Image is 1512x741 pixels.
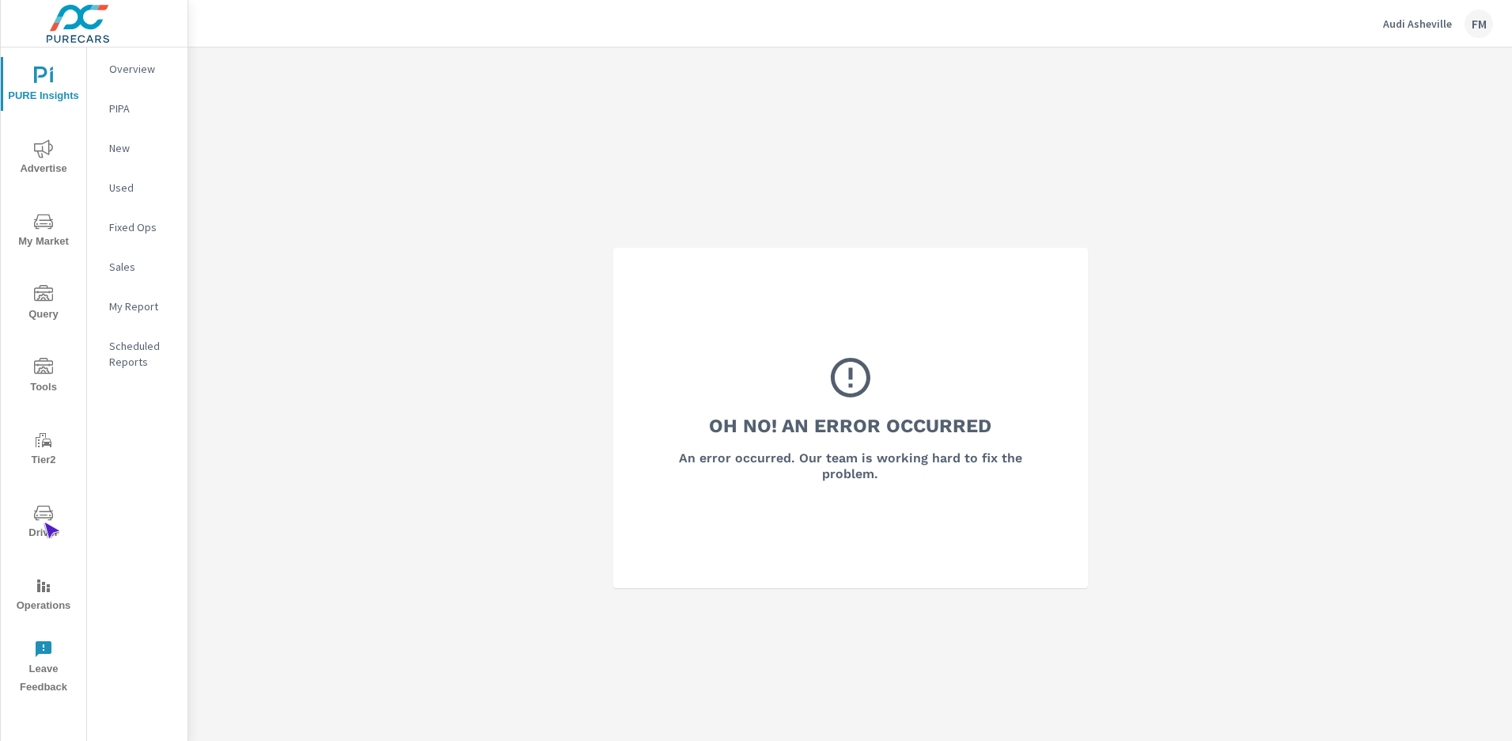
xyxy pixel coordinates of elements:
[1383,17,1452,31] p: Audi Asheville
[1,47,86,703] div: nav menu
[6,285,81,324] span: Query
[87,136,188,160] div: New
[87,294,188,318] div: My Report
[6,431,81,469] span: Tier2
[1465,9,1493,38] div: FM
[109,180,175,196] p: Used
[87,176,188,199] div: Used
[6,503,81,542] span: Driver
[87,57,188,81] div: Overview
[709,412,991,439] h3: Oh No! An Error Occurred
[87,97,188,120] div: PIPA
[656,450,1045,482] h6: An error occurred. Our team is working hard to fix the problem.
[109,338,175,370] p: Scheduled Reports
[6,358,81,397] span: Tools
[6,576,81,615] span: Operations
[6,640,81,697] span: Leave Feedback
[87,215,188,239] div: Fixed Ops
[109,101,175,116] p: PIPA
[109,219,175,235] p: Fixed Ops
[87,334,188,374] div: Scheduled Reports
[87,255,188,279] div: Sales
[6,66,81,105] span: PURE Insights
[109,259,175,275] p: Sales
[109,61,175,77] p: Overview
[109,140,175,156] p: New
[6,139,81,178] span: Advertise
[109,298,175,314] p: My Report
[6,212,81,251] span: My Market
